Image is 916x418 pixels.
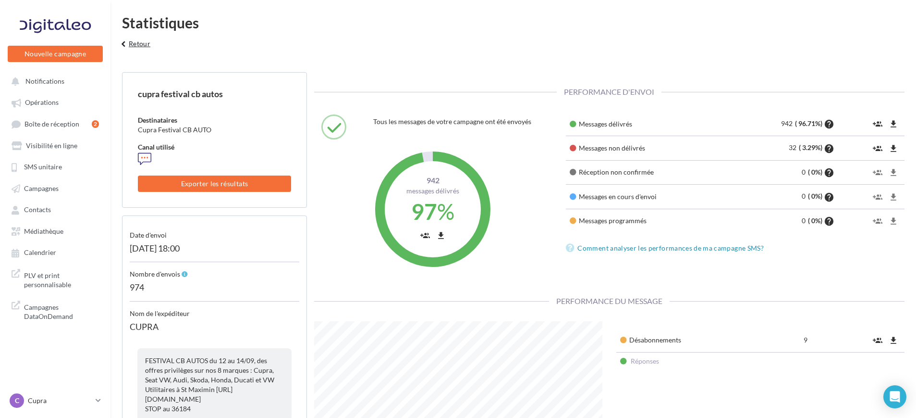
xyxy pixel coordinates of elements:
span: ( 96.71%) [795,119,822,127]
i: help [824,168,834,177]
td: Messages délivrés [566,112,731,136]
a: Boîte de réception2 [6,115,105,133]
span: ( 3.29%) [799,143,822,152]
span: 32 [789,143,799,152]
a: Campagnes DataOnDemand [6,297,105,325]
span: Calendrier [24,249,56,257]
span: Messages délivrés [406,187,459,195]
span: Médiathèque [24,227,63,235]
div: % [392,196,474,228]
i: keyboard_arrow_left [118,39,129,49]
span: Notifications [25,77,64,85]
span: ( 0%) [808,216,822,225]
span: C [15,396,19,405]
div: [DATE] 18:00 [130,240,299,263]
div: 974 [130,279,299,301]
div: Cupra Festival CB AUTO [138,125,291,135]
span: Contacts [24,206,51,214]
i: group_add [873,216,882,226]
i: group_add [873,168,882,177]
span: 942 [392,175,474,186]
span: ( 0%) [808,168,822,176]
a: SMS unitaire [6,158,105,175]
i: help [824,144,834,153]
span: 0 [802,168,808,176]
i: file_download [889,192,898,202]
button: group_add [870,332,885,348]
div: cupra festival cb autos [138,88,291,100]
td: Messages non délivrés [566,136,731,160]
span: 942 [781,119,795,127]
i: help [824,119,834,129]
button: file_download [886,213,901,229]
div: Nom de l'expéditeur [130,301,299,318]
div: Statistiques [122,15,904,30]
button: file_download [886,116,901,132]
div: CUPRA [130,318,299,341]
button: group_add [870,189,885,204]
i: help [824,192,834,202]
span: STOP au 36184 [145,405,191,413]
button: file_download [886,165,901,180]
span: Campagnes [24,184,59,192]
span: Performance du message [549,296,670,305]
span: Visibilité en ligne [26,141,77,150]
button: Notifications [6,72,101,89]
span: 0 [802,216,808,225]
a: PLV et print personnalisable [6,265,105,293]
i: file_download [889,168,898,177]
i: group_add [873,336,882,345]
a: Campagnes [6,179,105,197]
span: Boîte de réception [24,120,79,128]
button: group_add [870,165,885,180]
i: group_add [873,144,882,153]
button: group_add [870,140,885,156]
i: group_add [873,192,882,202]
span: 0 [802,192,808,200]
div: Tous les messages de votre campagne ont été envoyés [373,114,551,129]
button: file_download [434,227,448,243]
td: Désabonnements [616,329,781,353]
a: Contacts [6,201,105,218]
i: file_download [889,216,898,226]
td: Messages en cours d'envoi [566,185,731,209]
span: 9 [804,336,810,344]
span: Réponses [631,357,659,365]
button: file_download [886,140,901,156]
i: help [824,216,834,226]
a: C Cupra [8,392,103,410]
span: Campagnes DataOnDemand [24,301,99,321]
button: file_download [886,189,901,204]
span: Destinataires [138,116,177,124]
span: Opérations [25,99,59,107]
button: Retour [114,38,154,57]
span: 97 [411,198,437,225]
i: file_download [436,231,446,241]
i: group_add [420,231,430,241]
a: Comment analyser les performances de ma campagne SMS? [566,242,768,254]
button: group_add [418,227,432,243]
span: ( 0%) [808,192,822,200]
td: Messages programmés [566,209,731,233]
div: 2 [92,120,99,128]
div: Date d'envoi [130,223,299,240]
a: Visibilité en ligne [6,137,105,154]
td: Réception non confirmée [566,160,731,184]
span: Canal utilisé [138,143,174,151]
button: file_download [886,332,901,348]
div: Open Intercom Messenger [883,385,906,408]
i: file_download [889,336,898,345]
a: Opérations [6,93,105,111]
a: Calendrier [6,243,105,261]
button: group_add [870,213,885,229]
span: Performance d'envoi [557,87,661,96]
i: file_download [889,119,898,129]
span: FESTIVAL CB AUTOS du 12 au 14/09, des offres privilèges sur nos 8 marques : Cupra, Seat VW, Audi,... [145,356,274,403]
button: group_add [870,116,885,132]
button: Exporter les résultats [138,176,291,192]
i: group_add [873,119,882,129]
span: SMS unitaire [24,163,62,171]
span: Nombre d'envois [130,270,180,278]
i: file_download [889,144,898,153]
p: Cupra [28,396,92,405]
